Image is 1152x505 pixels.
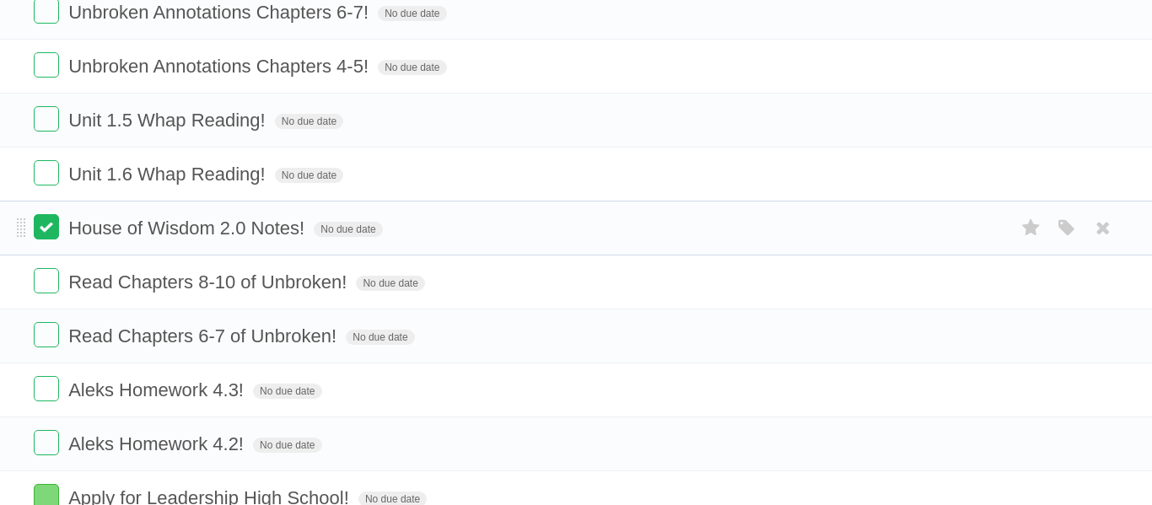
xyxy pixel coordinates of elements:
label: Done [34,376,59,401]
span: Aleks Homework 4.3! [68,379,248,400]
span: No due date [314,222,382,237]
span: No due date [378,6,446,21]
span: Unit 1.5 Whap Reading! [68,110,270,131]
span: No due date [275,114,343,129]
span: No due date [346,330,414,345]
label: Done [34,322,59,347]
label: Star task [1015,214,1047,242]
label: Done [34,214,59,239]
span: Read Chapters 8-10 of Unbroken! [68,271,351,293]
span: Unit 1.6 Whap Reading! [68,164,270,185]
span: No due date [253,438,321,453]
label: Done [34,160,59,185]
span: No due date [356,276,424,291]
span: Read Chapters 6-7 of Unbroken! [68,325,341,347]
label: Done [34,106,59,132]
span: Aleks Homework 4.2! [68,433,248,454]
span: House of Wisdom 2.0 Notes! [68,218,309,239]
span: Unbroken Annotations Chapters 6-7! [68,2,373,23]
label: Done [34,268,59,293]
span: Unbroken Annotations Chapters 4-5! [68,56,373,77]
label: Done [34,52,59,78]
span: No due date [275,168,343,183]
span: No due date [378,60,446,75]
label: Done [34,430,59,455]
span: No due date [253,384,321,399]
